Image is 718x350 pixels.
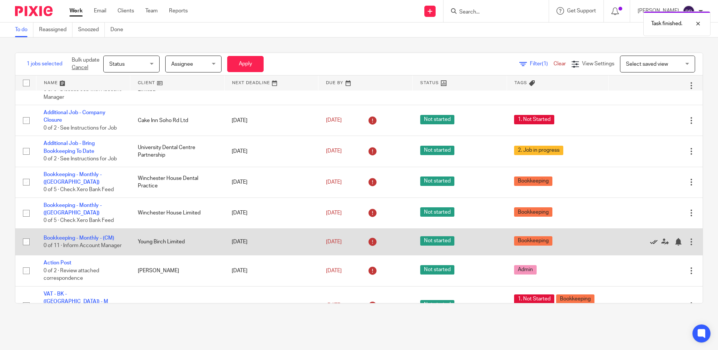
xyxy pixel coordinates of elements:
[130,136,225,167] td: University Dental Centre Partnership
[514,236,552,246] span: Bookkeeping
[224,136,318,167] td: [DATE]
[582,61,614,66] span: View Settings
[542,61,548,66] span: (1)
[44,172,102,185] a: Bookkeeping - Monthly - ([GEOGRAPHIC_DATA])
[514,294,554,304] span: 1. Not Started
[326,149,342,154] span: [DATE]
[39,23,72,37] a: Reassigned
[109,62,125,67] span: Status
[130,198,225,228] td: Winchester House Limited
[44,243,122,248] span: 0 of 11 · Inform Account Manager
[326,180,342,185] span: [DATE]
[110,23,129,37] a: Done
[15,6,53,16] img: Pixie
[326,118,342,123] span: [DATE]
[514,177,552,186] span: Bookkeeping
[420,207,454,217] span: Not started
[44,110,106,123] a: Additional Job - Company Closure
[44,156,117,161] span: 0 of 2 · See Instructions for Job
[420,146,454,155] span: Not started
[224,167,318,198] td: [DATE]
[145,7,158,15] a: Team
[44,87,121,100] span: 0 of 5 · Discuss Job with Account Manager
[420,115,454,124] span: Not started
[514,115,554,124] span: 1. Not Started
[514,81,527,85] span: Tags
[72,65,88,70] a: Cancel
[420,300,454,309] span: Not started
[130,167,225,198] td: Winchester House Dental Practice
[420,265,454,275] span: Not started
[224,228,318,255] td: [DATE]
[15,23,33,37] a: To do
[626,62,668,67] span: Select saved view
[130,228,225,255] td: Young Birch Limited
[44,203,102,216] a: Bookkeeping - Monthly - ([GEOGRAPHIC_DATA])
[514,265,537,275] span: Admin
[44,187,114,192] span: 0 of 5 · Check Xero Bank Feed
[420,236,454,246] span: Not started
[118,7,134,15] a: Clients
[224,286,318,325] td: [DATE]
[224,105,318,136] td: [DATE]
[130,286,225,325] td: Wellperson Limited
[556,294,594,304] span: Bookkeeping
[72,56,100,72] p: Bulk update
[514,207,552,217] span: Bookkeeping
[44,125,117,131] span: 0 of 2 · See Instructions for Job
[514,146,563,155] span: 2. Job in progress
[326,210,342,216] span: [DATE]
[78,23,105,37] a: Snoozed
[326,239,342,244] span: [DATE]
[650,238,661,246] a: Mark as done
[44,235,114,241] a: Bookkeeping - Monthly - (CM)
[94,7,106,15] a: Email
[651,20,682,27] p: Task finished.
[130,255,225,286] td: [PERSON_NAME]
[224,198,318,228] td: [DATE]
[530,61,554,66] span: Filter
[420,177,454,186] span: Not started
[69,7,83,15] a: Work
[683,5,695,17] img: svg%3E
[169,7,188,15] a: Reports
[44,218,114,223] span: 0 of 5 · Check Xero Bank Feed
[227,56,264,72] button: Apply
[44,260,71,266] a: Action Post
[326,268,342,273] span: [DATE]
[27,60,62,68] span: 1 jobs selected
[130,105,225,136] td: Cake Inn Soho Rd Ltd
[44,141,95,154] a: Additional Job - Bring Bookkeeping To Date
[224,255,318,286] td: [DATE]
[326,303,342,308] span: [DATE]
[44,291,108,304] a: VAT - BK - ([GEOGRAPHIC_DATA]) - M
[44,268,99,281] span: 0 of 2 · Review attached correspondence
[554,61,566,66] a: Clear
[171,62,193,67] span: Assignee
